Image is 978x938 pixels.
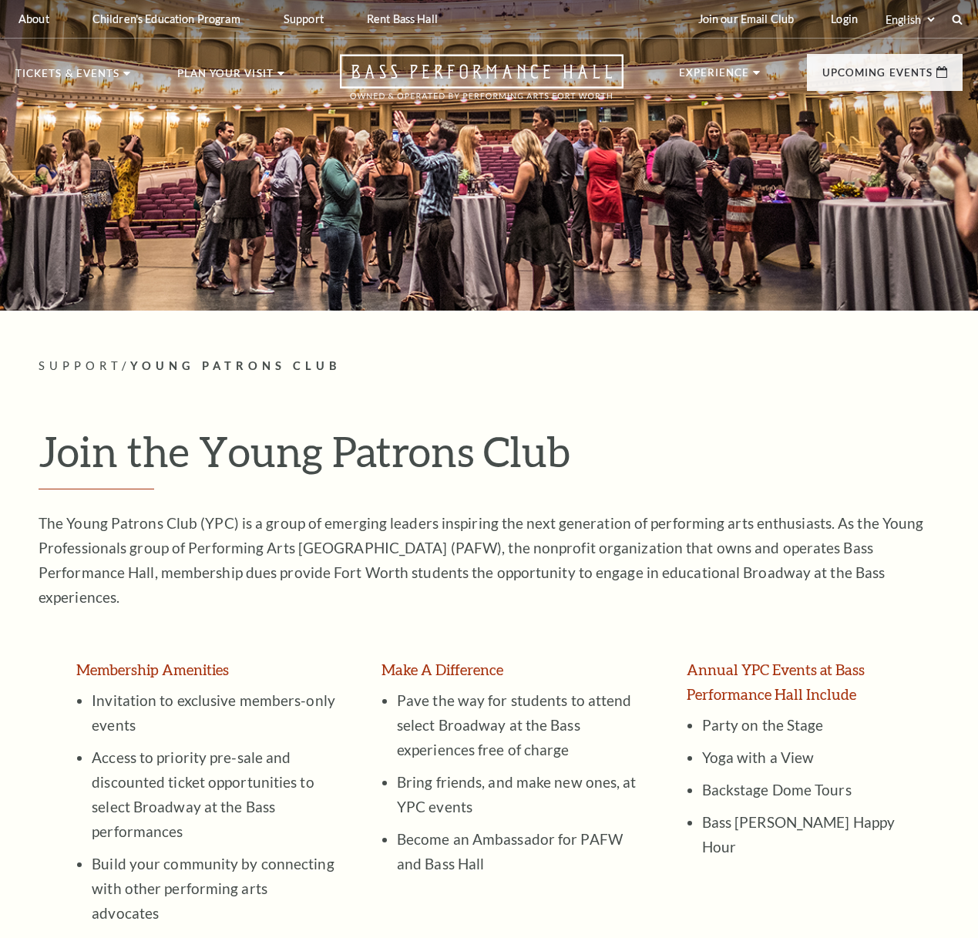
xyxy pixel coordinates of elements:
[39,426,939,489] h2: Join the Young Patrons Club
[39,357,939,376] p: /
[702,770,917,802] li: Backstage Dome Tours
[397,762,642,819] li: Bring friends, and make new ones, at YPC events
[882,12,937,27] select: Select:
[18,12,49,25] p: About
[39,511,939,610] p: The Young Patrons Club (YPC) is a group of emerging leaders inspiring the next generation of perf...
[381,657,642,682] h3: Make A Difference
[397,688,642,762] li: Pave the way for students to attend select Broadway at the Bass experiences free of charge
[92,12,240,25] p: Children's Education Program
[92,688,337,738] li: Invitation to exclusive members-only events
[822,68,933,86] p: Upcoming Events
[39,359,122,372] span: Support
[702,738,917,770] li: Yoga with a View
[284,12,324,25] p: Support
[679,68,750,86] p: Experience
[687,657,917,707] h3: Annual YPC Events at Bass Performance Hall Include
[92,844,337,926] li: Build your community by connecting with other performing arts advocates
[92,738,337,844] li: Access to priority pre-sale and discounted ticket opportunities to select Broadway at the Bass pe...
[177,69,274,87] p: Plan Your Visit
[15,69,119,87] p: Tickets & Events
[397,819,642,876] li: Become an Ambassador for PAFW and Bass Hall
[702,802,917,859] li: Bass [PERSON_NAME] Happy Hour
[367,12,438,25] p: Rent Bass Hall
[702,713,917,738] li: Party on the Stage
[130,359,341,372] span: Young Patrons Club
[76,657,337,682] h3: Membership Amenities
